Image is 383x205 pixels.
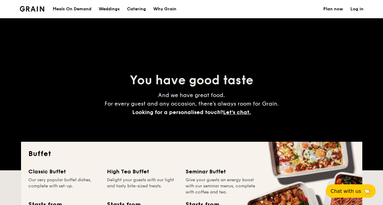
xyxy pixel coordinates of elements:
[326,184,376,198] button: Chat with us🦙
[363,188,371,195] span: 🦙
[107,167,178,176] div: High Tea Buffet
[186,177,257,195] div: Give your guests an energy boost with our seminar menus, complete with coffee and tea.
[20,6,44,12] img: Grain
[130,73,253,88] span: You have good taste
[331,188,361,194] span: Chat with us
[107,177,178,195] div: Delight your guests with our light and tasty bite-sized treats.
[132,109,223,116] span: Looking for a personalised touch?
[105,92,279,116] span: And we have great food. For every guest and any occasion, there’s always room for Grain.
[28,177,100,195] div: Our very popular buffet dishes, complete with set-up.
[28,149,355,159] h2: Buffet
[223,109,251,116] span: Let's chat.
[186,167,257,176] div: Seminar Buffet
[28,167,100,176] div: Classic Buffet
[20,6,44,12] a: Logotype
